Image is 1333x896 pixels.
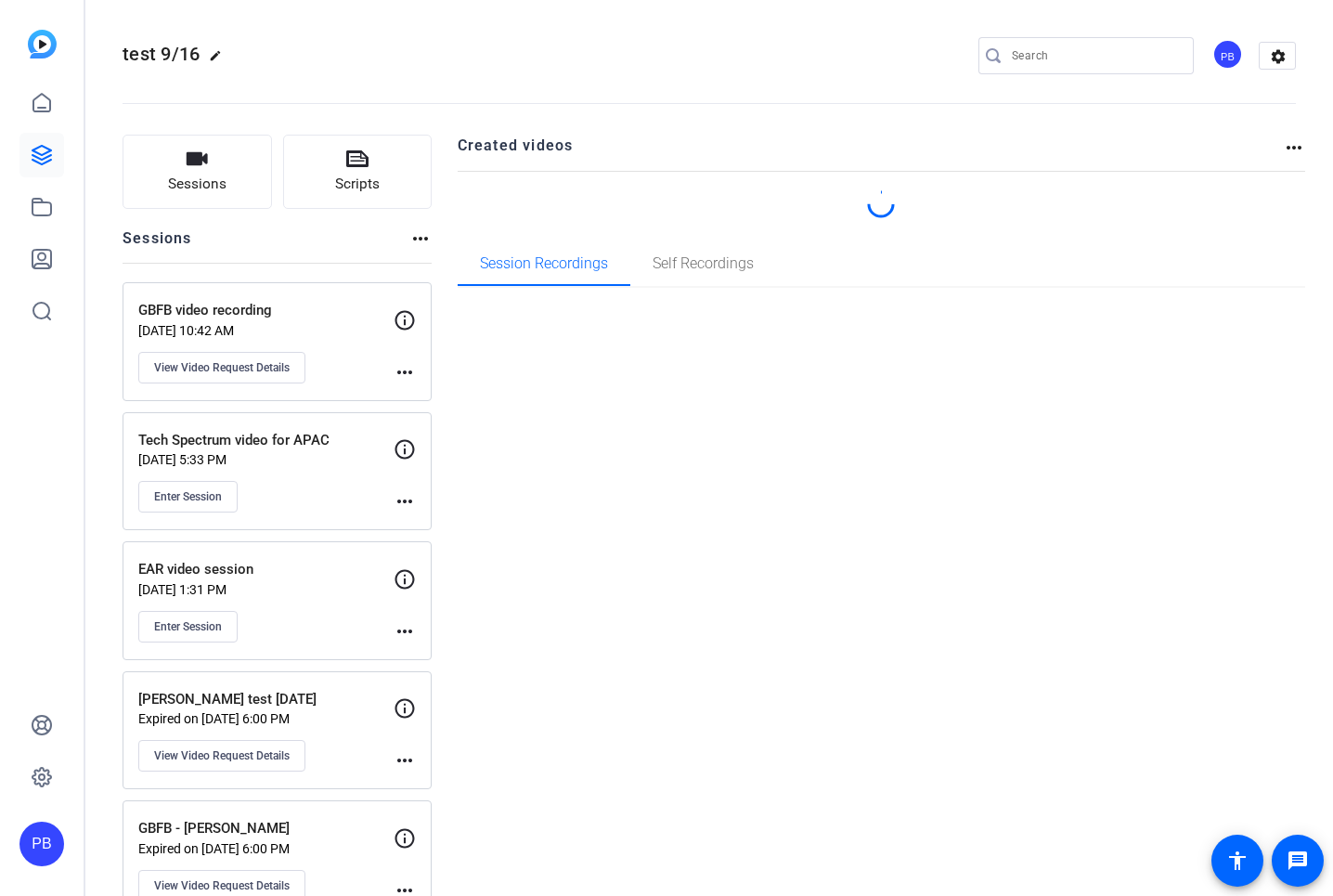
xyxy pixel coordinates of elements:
[480,256,608,271] span: Session Recordings
[283,135,433,209] button: Scripts
[138,841,394,856] p: Expired on [DATE] 6:00 PM
[138,323,394,338] p: [DATE] 10:42 AM
[138,559,394,580] p: EAR video session
[1287,850,1309,872] mat-icon: message
[123,227,192,263] h2: Sessions
[138,352,305,383] button: View Video Request Details
[138,452,394,467] p: [DATE] 5:33 PM
[138,611,238,643] button: Enter Session
[138,430,394,451] p: Tech Spectrum video for APAC
[19,822,64,866] div: PB
[394,490,416,513] mat-icon: more_horiz
[154,489,222,504] span: Enter Session
[458,135,1284,171] h2: Created videos
[394,749,416,772] mat-icon: more_horiz
[1226,850,1249,872] mat-icon: accessibility
[209,49,231,71] mat-icon: edit
[154,748,290,763] span: View Video Request Details
[138,481,238,513] button: Enter Session
[154,619,222,634] span: Enter Session
[154,360,290,375] span: View Video Request Details
[1212,39,1245,71] ngx-avatar: Paul Barrie
[138,689,394,710] p: [PERSON_NAME] test [DATE]
[394,620,416,643] mat-icon: more_horiz
[1283,136,1305,159] mat-icon: more_horiz
[123,135,272,209] button: Sessions
[409,227,432,250] mat-icon: more_horiz
[653,256,754,271] span: Self Recordings
[1012,45,1179,67] input: Search
[138,711,394,726] p: Expired on [DATE] 6:00 PM
[138,740,305,772] button: View Video Request Details
[154,878,290,893] span: View Video Request Details
[335,174,380,195] span: Scripts
[394,361,416,383] mat-icon: more_horiz
[1212,39,1243,70] div: PB
[28,30,57,58] img: blue-gradient.svg
[138,818,394,839] p: GBFB - [PERSON_NAME]
[123,43,200,65] span: test 9/16
[1260,43,1297,71] mat-icon: settings
[138,300,394,321] p: GBFB video recording
[138,582,394,597] p: [DATE] 1:31 PM
[168,174,226,195] span: Sessions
